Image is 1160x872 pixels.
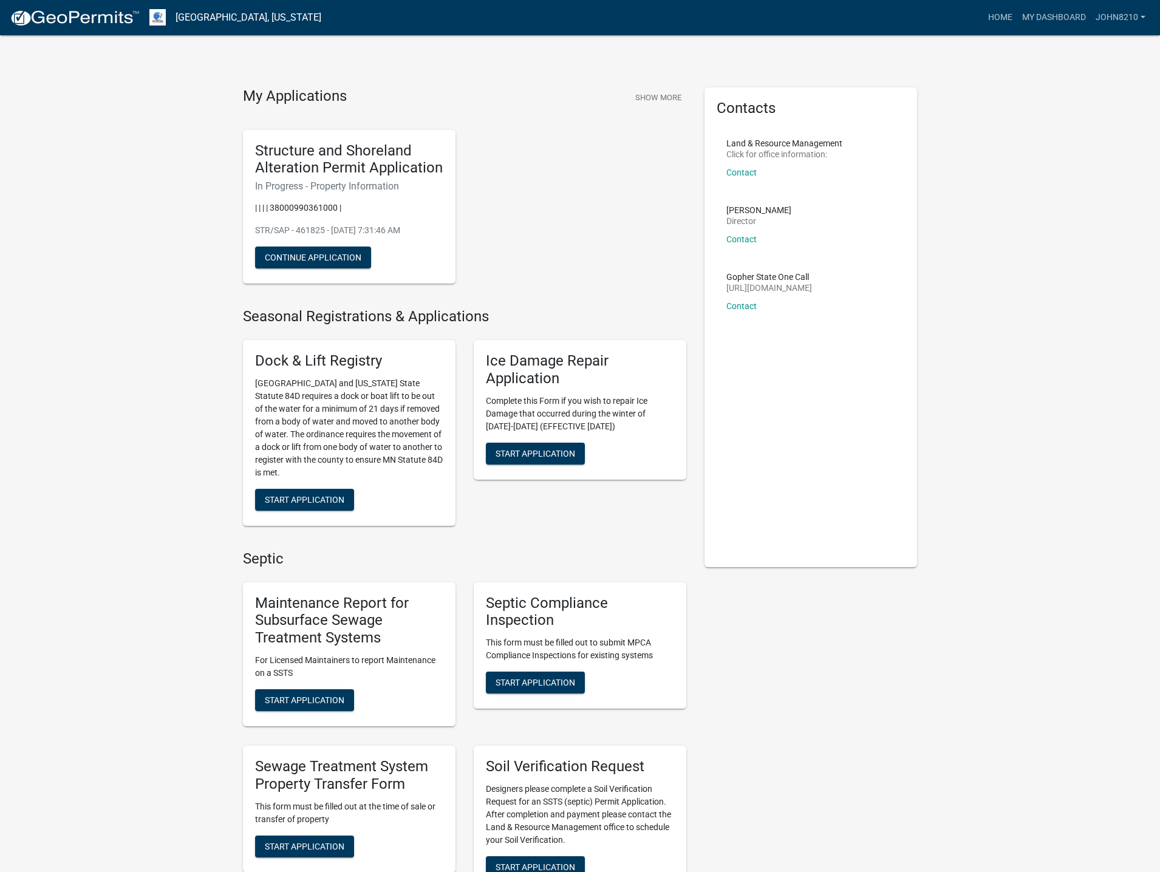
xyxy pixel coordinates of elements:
a: Contact [726,234,757,244]
h5: Maintenance Report for Subsurface Sewage Treatment Systems [255,594,443,647]
h5: Dock & Lift Registry [255,352,443,370]
a: My Dashboard [1017,6,1091,29]
p: STR/SAP - 461825 - [DATE] 7:31:46 AM [255,224,443,237]
button: Continue Application [255,247,371,268]
button: Start Application [255,689,354,711]
span: Start Application [265,695,344,705]
p: Gopher State One Call [726,273,812,281]
p: Click for office information: [726,150,842,158]
button: Start Application [255,836,354,857]
h4: Septic [243,550,686,568]
p: Complete this Form if you wish to repair Ice Damage that occurred during the winter of [DATE]-[DA... [486,395,674,433]
p: Designers please complete a Soil Verification Request for an SSTS (septic) Permit Application. Af... [486,783,674,846]
a: john8210 [1091,6,1150,29]
p: [URL][DOMAIN_NAME] [726,284,812,292]
h4: My Applications [243,87,347,106]
h5: Contacts [717,100,905,117]
img: Otter Tail County, Minnesota [149,9,166,26]
p: This form must be filled out at the time of sale or transfer of property [255,800,443,826]
h5: Ice Damage Repair Application [486,352,674,387]
h6: In Progress - Property Information [255,180,443,192]
p: Director [726,217,791,225]
span: Start Application [496,678,575,687]
button: Show More [630,87,686,107]
button: Start Application [486,443,585,465]
h4: Seasonal Registrations & Applications [243,308,686,325]
a: [GEOGRAPHIC_DATA], [US_STATE] [176,7,321,28]
p: [GEOGRAPHIC_DATA] and [US_STATE] State Statute 84D requires a dock or boat lift to be out of the ... [255,377,443,479]
span: Start Application [265,494,344,504]
a: Contact [726,168,757,177]
span: Start Application [265,841,344,851]
button: Start Application [486,672,585,693]
a: Contact [726,301,757,311]
span: Start Application [496,862,575,871]
p: | | | | 38000990361000 | [255,202,443,214]
h5: Septic Compliance Inspection [486,594,674,630]
p: [PERSON_NAME] [726,206,791,214]
p: This form must be filled out to submit MPCA Compliance Inspections for existing systems [486,636,674,662]
p: Land & Resource Management [726,139,842,148]
h5: Soil Verification Request [486,758,674,775]
h5: Structure and Shoreland Alteration Permit Application [255,142,443,177]
h5: Sewage Treatment System Property Transfer Form [255,758,443,793]
span: Start Application [496,448,575,458]
p: For Licensed Maintainers to report Maintenance on a SSTS [255,654,443,680]
a: Home [983,6,1017,29]
button: Start Application [255,489,354,511]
